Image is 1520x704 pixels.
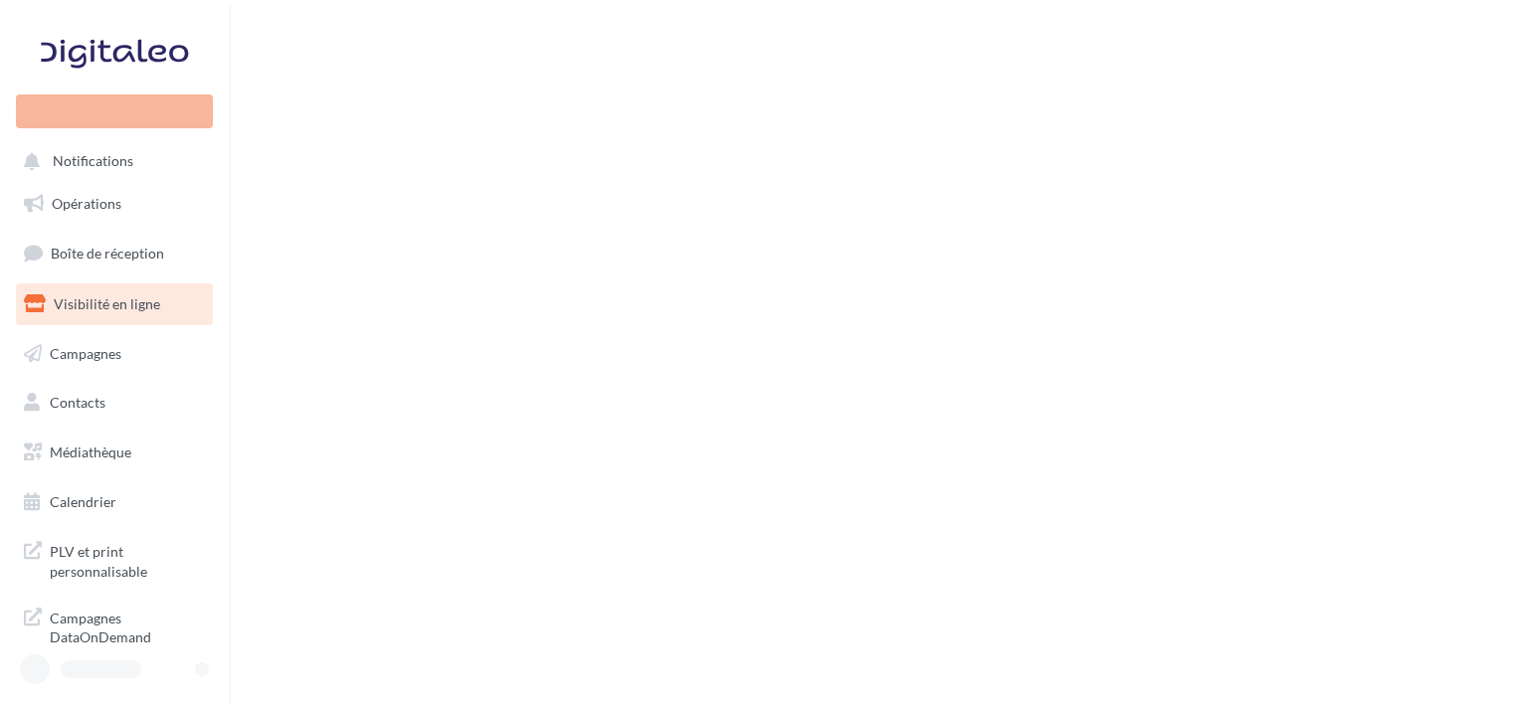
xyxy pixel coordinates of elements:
a: Contacts [12,382,217,424]
div: Nouvelle campagne [16,94,213,128]
a: Médiathèque [12,432,217,473]
a: Calendrier [12,481,217,523]
a: Campagnes [12,333,217,375]
span: Notifications [53,153,133,170]
span: Contacts [50,394,105,411]
a: Opérations [12,183,217,225]
a: Boîte de réception [12,232,217,274]
a: Visibilité en ligne [12,283,217,325]
span: PLV et print personnalisable [50,538,205,581]
a: PLV et print personnalisable [12,530,217,589]
span: Calendrier [50,493,116,510]
a: Campagnes DataOnDemand [12,597,217,655]
span: Opérations [52,195,121,212]
span: Boîte de réception [51,245,164,262]
span: Campagnes [50,344,121,361]
span: Visibilité en ligne [54,295,160,312]
span: Médiathèque [50,443,131,460]
span: Campagnes DataOnDemand [50,605,205,647]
